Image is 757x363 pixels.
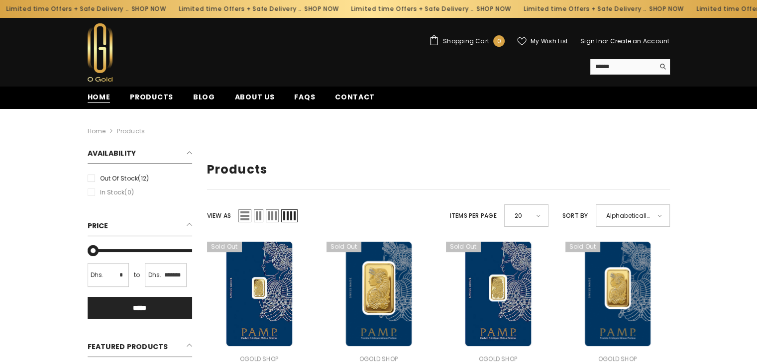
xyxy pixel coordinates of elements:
span: Alphabetically, A-Z [606,208,650,223]
div: Limited time Offers + Safe Delivery .. [153,1,326,17]
div: 20 [504,204,548,227]
span: Dhs. [148,270,162,280]
a: Contact [325,91,385,108]
a: Products [120,91,183,108]
div: Limited time Offers + Safe Delivery .. [499,1,671,17]
img: Ogold Shop [88,23,112,82]
span: Home [88,92,110,102]
span: Products [130,92,173,102]
a: Create an Account [610,37,669,45]
span: 0 [497,36,501,47]
span: Sold out [207,242,242,252]
a: Home [88,126,106,137]
a: Blog [183,91,225,108]
a: SHOP NOW [630,3,665,14]
summary: Search [590,59,670,75]
div: Limited time Offers + Safe Delivery .. [326,1,499,17]
span: Sold out [565,242,600,252]
a: 999.9 Gold Minted Bar Pamp 2.5 Grams [446,242,550,346]
span: to [131,270,143,280]
span: Sold out [326,242,361,252]
a: 999.9 Gold Minted Bar Pamp 1 Gram [207,242,312,346]
a: Ogold Shop [240,355,278,363]
a: Ogold Shop [479,355,517,363]
a: About us [225,91,285,108]
label: Out of stock [88,173,192,184]
a: Products [117,127,145,135]
a: SHOP NOW [112,3,147,14]
a: My Wish List [517,37,568,46]
span: (12) [138,174,149,182]
a: Home [78,91,120,108]
button: Search [654,59,670,74]
label: Items per page [449,210,496,221]
span: Price [88,221,108,231]
span: Blog [193,92,215,102]
h1: Products [207,163,670,177]
a: Ogold Shop [359,355,398,363]
a: 999.9 Gold Minted Bar Pamp 20 Grams [565,242,670,346]
a: Sign In [580,37,602,45]
span: About us [235,92,275,102]
span: Sold out [446,242,481,252]
a: SHOP NOW [457,3,492,14]
div: Alphabetically, A-Z [596,204,670,227]
span: FAQs [294,92,315,102]
a: 999.9 Gold Minted Bar Pamp 1 OZ [326,242,431,346]
a: Shopping Cart [429,35,505,47]
span: Dhs. [91,270,104,280]
span: Grid 4 [281,209,298,222]
span: 20 [515,208,529,223]
span: or [602,37,608,45]
span: Grid 3 [266,209,279,222]
span: My Wish List [531,38,568,44]
label: View as [207,210,231,221]
a: Ogold Shop [598,355,637,363]
a: SHOP NOW [285,3,320,14]
nav: breadcrumbs [88,108,670,140]
span: Shopping Cart [443,38,489,44]
span: List [238,209,251,222]
span: Contact [335,92,375,102]
span: Grid 2 [254,209,263,222]
a: FAQs [284,91,325,108]
span: Availability [88,148,136,158]
label: Sort by [562,210,588,221]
